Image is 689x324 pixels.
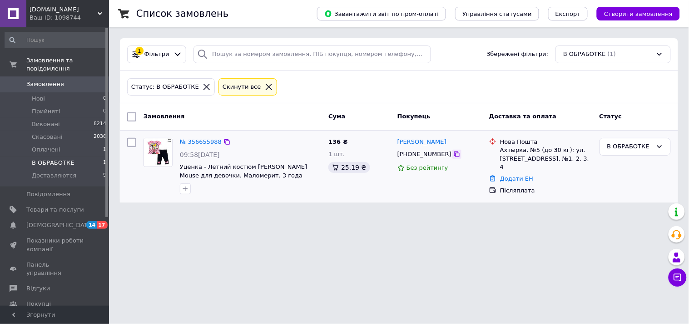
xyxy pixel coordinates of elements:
span: Збережені фільтри: [487,50,549,59]
span: Покупець [397,113,431,120]
a: Фото товару [144,138,173,167]
span: 9 [103,172,106,180]
span: Експорт [555,10,581,17]
h1: Список замовлень [136,8,228,19]
div: Cкинути все [221,82,263,92]
input: Пошук [5,32,107,48]
span: 0 [103,107,106,116]
div: 25.19 ₴ [328,162,370,173]
span: Замовлення [144,113,184,120]
span: Нові [32,95,45,103]
span: Управління статусами [462,10,532,17]
span: Покупці [26,300,51,308]
span: 17 [97,221,107,229]
div: Післяплата [500,187,592,195]
button: Управління статусами [455,7,539,20]
span: 09:58[DATE] [180,151,220,158]
span: Показники роботи компанії [26,237,84,253]
button: Створити замовлення [597,7,680,20]
span: 136 ₴ [328,138,348,145]
a: Створити замовлення [588,10,680,17]
span: 8214 [94,120,106,128]
span: Без рейтингу [406,164,448,171]
span: В ОБРАБОТКЕ [563,50,605,59]
span: Доставка та оплата [489,113,556,120]
span: 2036 [94,133,106,141]
span: 0 [103,95,106,103]
span: Виконані [32,120,60,128]
div: Ахтырка, №5 (до 30 кг): ул. [STREET_ADDRESS]. №1, 2, 3, 4 [500,146,592,171]
span: [DEMOGRAPHIC_DATA] [26,221,94,229]
span: Товари та послуги [26,206,84,214]
span: 1 шт. [328,151,345,157]
a: Уценка - Летний костюм [PERSON_NAME] Mouse для девочки. Маломерит. 3 года [180,163,307,179]
img: Фото товару [144,138,172,167]
button: Завантажити звіт по пром-оплаті [317,7,446,20]
a: [PERSON_NAME] [397,138,446,147]
div: 1 [135,47,144,55]
span: 1 [103,146,106,154]
span: Створити замовлення [604,10,673,17]
div: В ОБРАБОТКЕ [607,142,652,152]
span: ZEBRA-STAR.com [30,5,98,14]
span: Статус [600,113,622,120]
span: Відгуки [26,284,50,293]
span: Скасовані [32,133,63,141]
span: Оплачені [32,146,60,154]
span: (1) [608,51,616,57]
span: Панель управління [26,261,84,277]
span: Повідомлення [26,190,70,198]
span: Доставляются [32,172,76,180]
button: Чат з покупцем [669,268,687,287]
span: Прийняті [32,107,60,116]
input: Пошук за номером замовлення, ПІБ покупця, номером телефону, Email, номером накладної [193,46,431,63]
span: Завантажити звіт по пром-оплаті [324,10,439,18]
span: Cума [328,113,345,120]
button: Експорт [548,7,588,20]
a: № 356655988 [180,138,222,145]
div: [PHONE_NUMBER] [396,148,453,160]
span: Фільтри [144,50,169,59]
a: Додати ЕН [500,175,533,182]
span: В ОБРАБОТКЕ [32,159,74,167]
div: Нова Пошта [500,138,592,146]
span: Замовлення [26,80,64,88]
span: 1 [103,159,106,167]
div: Ваш ID: 1098744 [30,14,109,22]
span: 14 [86,221,97,229]
span: Замовлення та повідомлення [26,56,109,73]
div: Статус: В ОБРАБОТКЕ [129,82,201,92]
